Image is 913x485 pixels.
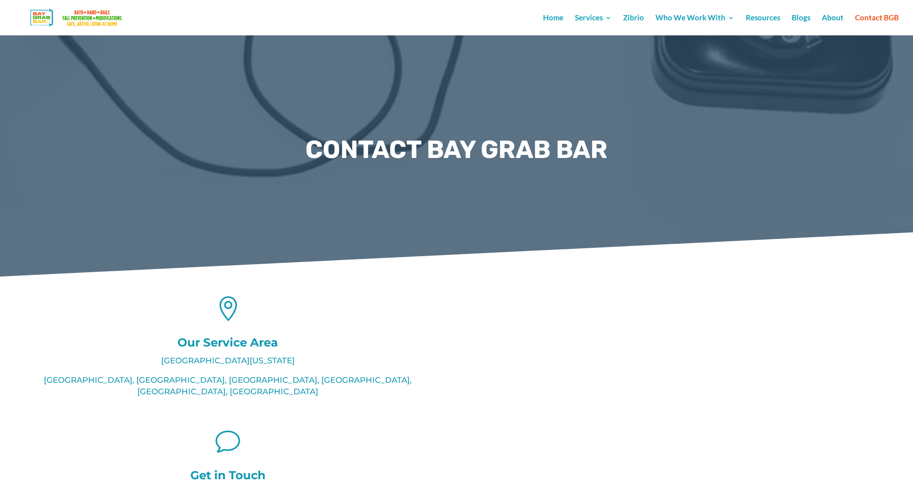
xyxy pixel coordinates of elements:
[792,15,810,35] a: Blogs
[190,468,266,482] span: Get in Touch
[543,15,563,35] a: Home
[177,335,278,350] span: Our Service Area
[623,15,644,35] a: Zibrio
[855,15,899,35] a: Contact BGB
[216,296,240,321] span: 
[822,15,844,35] a: About
[23,355,433,374] p: [GEOGRAPHIC_DATA][US_STATE]
[23,374,433,405] p: [GEOGRAPHIC_DATA], [GEOGRAPHIC_DATA], [GEOGRAPHIC_DATA], [GEOGRAPHIC_DATA], [GEOGRAPHIC_DATA], [G...
[284,131,629,173] h1: contact bay grab bar
[655,15,734,35] a: Who We Work With
[215,429,240,454] span: v
[746,15,780,35] a: Resources
[575,15,612,35] a: Services
[15,6,139,29] img: Bay Grab Bar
